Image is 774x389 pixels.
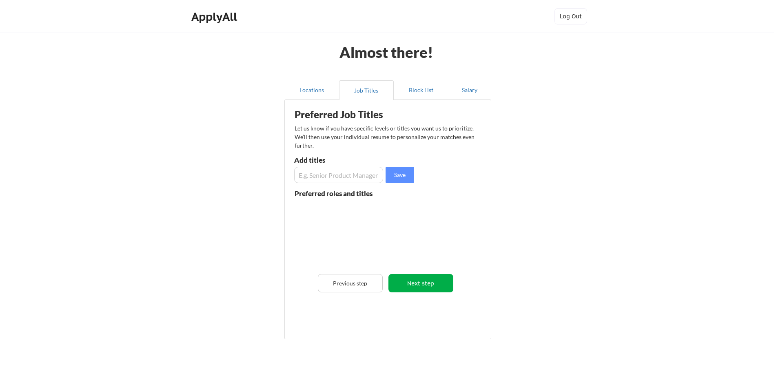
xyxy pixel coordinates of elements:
[294,157,381,164] div: Add titles
[294,167,383,183] input: E.g. Senior Product Manager
[318,274,383,292] button: Previous step
[388,274,453,292] button: Next step
[394,80,448,100] button: Block List
[339,80,394,100] button: Job Titles
[295,190,383,197] div: Preferred roles and titles
[295,124,475,150] div: Let us know if you have specific levels or titles you want us to prioritize. We’ll then use your ...
[330,45,444,60] div: Almost there!
[554,8,587,24] button: Log Out
[191,10,240,24] div: ApplyAll
[448,80,491,100] button: Salary
[284,80,339,100] button: Locations
[386,167,414,183] button: Save
[295,110,397,119] div: Preferred Job Titles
